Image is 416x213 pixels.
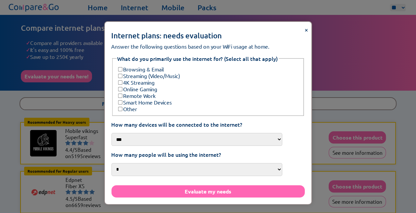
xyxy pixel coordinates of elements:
[111,43,305,50] p: Answer the following questions based on your WiFi usage at home.
[118,94,122,98] input: Remote Work
[116,92,156,99] label: Remote Work
[118,100,122,105] input: Smart Home Devices
[111,151,305,158] label: How many people will be using the internet?
[118,80,122,85] input: 4K Streaming
[118,74,122,78] input: Streaming (Video/Music)
[304,25,308,34] span: ×
[118,87,122,91] input: Online Gaming
[116,106,137,112] label: Other
[116,72,180,79] label: Streaming (Video/Music)
[111,31,305,40] h2: Internet plans: needs evaluation
[116,66,164,72] label: Browsing & Email
[116,55,278,62] legend: What do you primarily use the internet for? (Select all that apply)
[118,67,122,71] input: Browsing & Email
[118,107,122,111] input: Other
[116,99,172,106] label: Smart Home Devices
[116,79,155,86] label: 4K Streaming
[111,121,305,128] label: How many devices will be connected to the internet?
[116,86,157,92] label: Online Gaming
[111,185,305,197] button: Evaluate my needs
